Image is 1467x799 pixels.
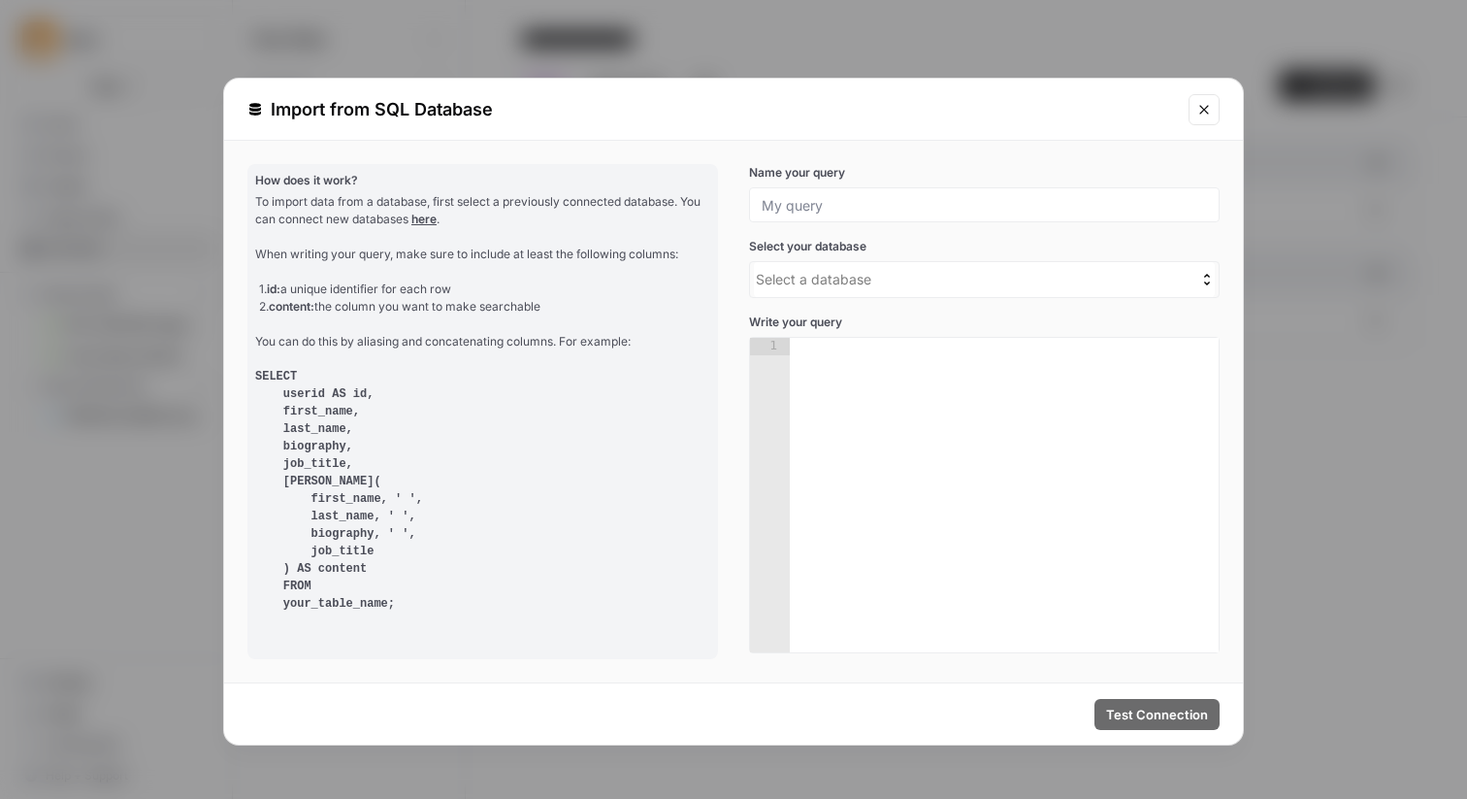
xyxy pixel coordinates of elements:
span: Select your database [749,238,1220,255]
label: Name your query [749,164,1220,182]
span: Write your query [749,314,1220,331]
span: id: [267,282,280,296]
div: 1. a unique identifier for each row 2. the column you want to make searchable [259,281,710,316]
button: Test Connection [1094,699,1220,730]
a: here [411,212,437,226]
p: How does it work? [255,172,710,189]
span: Test Connection [1106,705,1208,724]
div: To import data from a database, first select a previously connected database. You can connect new... [255,193,710,613]
pre: SELECT userid AS id, first_name, last_name, biography, job_title, [PERSON_NAME]( first_name, ' ',... [255,368,710,613]
span: Select a database [756,271,871,287]
input: My query [762,196,1207,214]
div: Import from SQL Database [247,96,1177,123]
div: 1 [750,338,790,355]
span: content: [269,299,314,314]
button: Close modal [1189,94,1220,125]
